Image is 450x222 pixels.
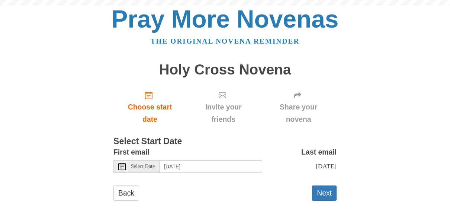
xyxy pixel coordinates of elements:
label: Last email [301,146,337,158]
span: Invite your friends [194,101,253,126]
div: Click "Next" to confirm your start date first. [186,85,260,129]
label: First email [113,146,150,158]
a: The original novena reminder [151,37,300,45]
a: Back [113,185,139,201]
a: Pray More Novenas [112,5,339,33]
button: Next [312,185,337,201]
span: Select Date [131,164,155,169]
h1: Holy Cross Novena [113,62,337,78]
div: Click "Next" to confirm your start date first. [260,85,337,129]
span: [DATE] [316,162,337,170]
span: Share your novena [268,101,329,126]
h3: Select Start Date [113,137,337,146]
span: Choose start date [121,101,179,126]
a: Choose start date [113,85,186,129]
